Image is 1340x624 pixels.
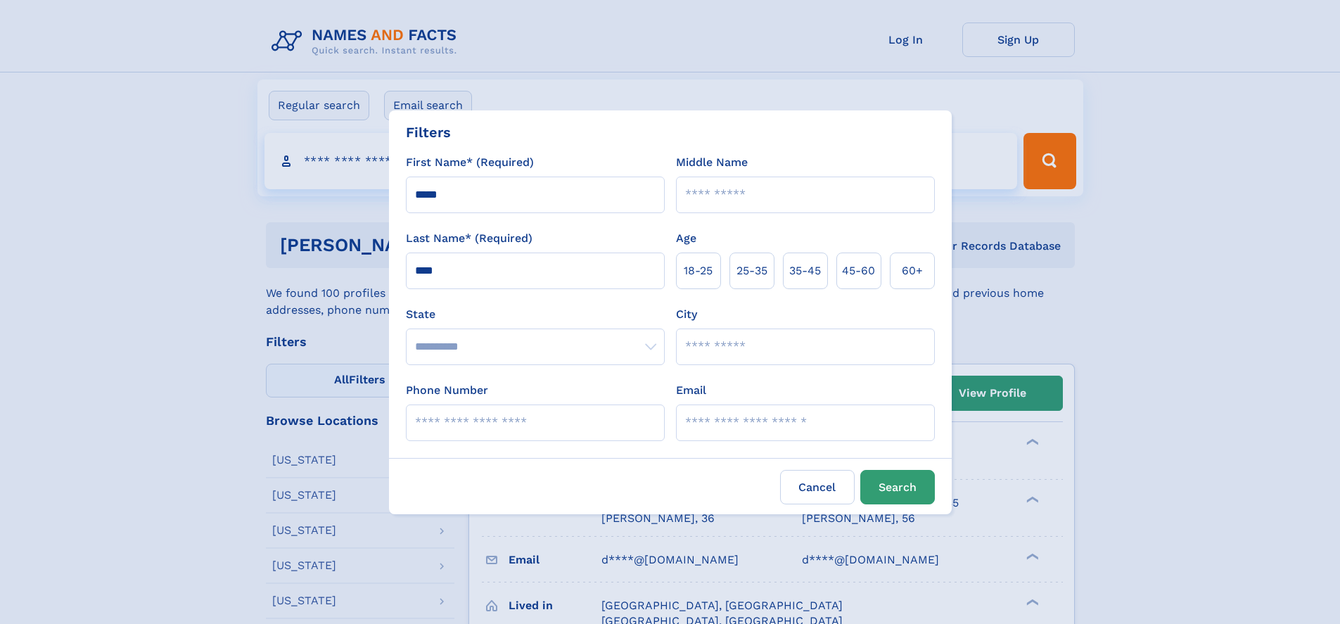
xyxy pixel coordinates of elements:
[902,262,923,279] span: 60+
[842,262,875,279] span: 45‑60
[860,470,935,504] button: Search
[676,154,748,171] label: Middle Name
[676,306,697,323] label: City
[789,262,821,279] span: 35‑45
[406,382,488,399] label: Phone Number
[406,230,532,247] label: Last Name* (Required)
[676,230,696,247] label: Age
[736,262,767,279] span: 25‑35
[406,122,451,143] div: Filters
[684,262,713,279] span: 18‑25
[406,306,665,323] label: State
[676,382,706,399] label: Email
[780,470,855,504] label: Cancel
[406,154,534,171] label: First Name* (Required)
